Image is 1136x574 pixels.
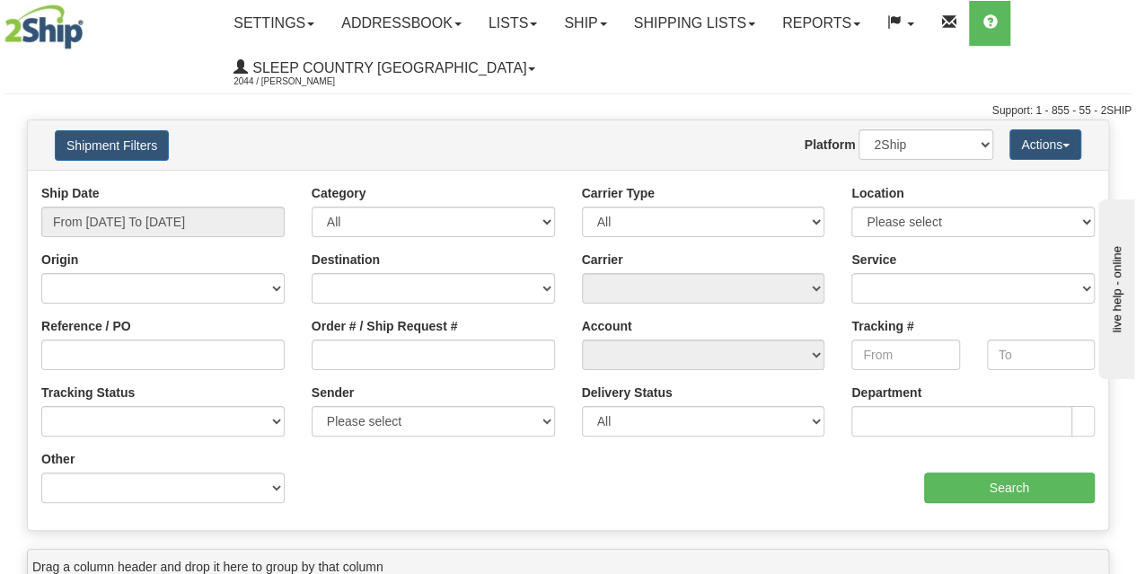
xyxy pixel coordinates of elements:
[550,1,620,46] a: Ship
[4,103,1132,119] div: Support: 1 - 855 - 55 - 2SHIP
[248,60,526,75] span: Sleep Country [GEOGRAPHIC_DATA]
[41,317,131,335] label: Reference / PO
[475,1,550,46] a: Lists
[582,184,655,202] label: Carrier Type
[41,384,135,402] label: Tracking Status
[55,130,169,161] button: Shipment Filters
[582,317,632,335] label: Account
[312,184,366,202] label: Category
[582,384,673,402] label: Delivery Status
[41,184,100,202] label: Ship Date
[851,251,896,269] label: Service
[851,384,921,402] label: Department
[233,73,368,91] span: 2044 / [PERSON_NAME]
[851,340,959,370] input: From
[924,472,1096,503] input: Search
[312,251,380,269] label: Destination
[1009,129,1081,160] button: Actions
[41,450,75,468] label: Other
[582,251,623,269] label: Carrier
[312,317,458,335] label: Order # / Ship Request #
[805,136,856,154] label: Platform
[328,1,475,46] a: Addressbook
[220,1,328,46] a: Settings
[4,4,84,49] img: logo2044.jpg
[41,251,78,269] label: Origin
[769,1,874,46] a: Reports
[13,15,166,29] div: live help - online
[312,384,354,402] label: Sender
[987,340,1095,370] input: To
[220,46,549,91] a: Sleep Country [GEOGRAPHIC_DATA] 2044 / [PERSON_NAME]
[621,1,769,46] a: Shipping lists
[851,184,903,202] label: Location
[851,317,913,335] label: Tracking #
[1095,195,1134,378] iframe: chat widget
